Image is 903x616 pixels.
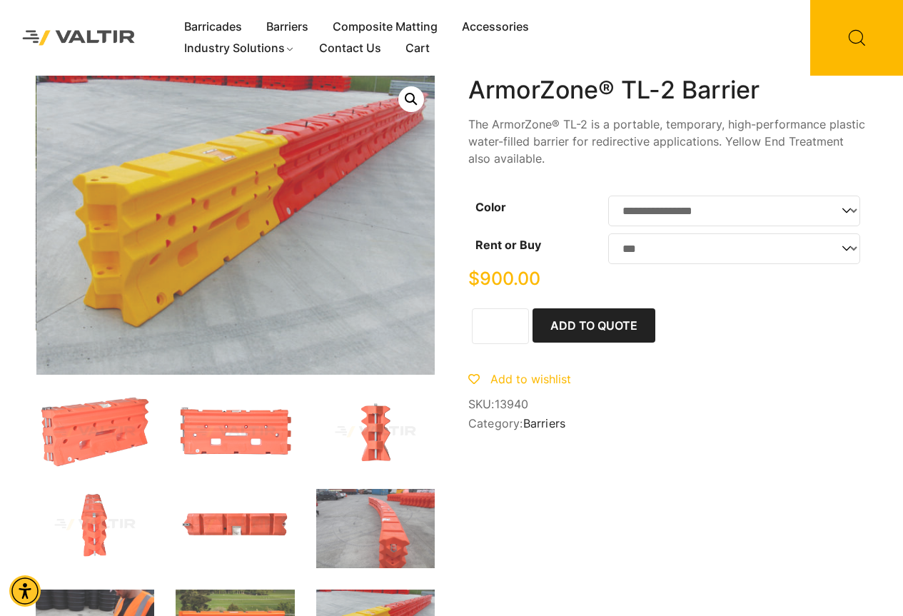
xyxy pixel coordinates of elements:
[393,38,442,59] a: Cart
[468,417,867,430] span: Category:
[316,396,435,468] img: An orange, zigzag-shaped object with a central metal rod, likely a weight or stabilizer for equip...
[468,372,571,386] a: Add to wishlist
[176,396,294,468] img: An orange plastic component with various holes and slots, likely used in construction or machinery.
[36,489,154,560] img: An orange traffic barrier with a modular design, featuring interlocking sections and a metal conn...
[307,38,393,59] a: Contact Us
[495,397,529,411] span: 13940
[468,268,480,289] span: $
[475,238,541,252] label: Rent or Buy
[475,200,506,214] label: Color
[172,38,307,59] a: Industry Solutions
[9,575,41,607] div: Accessibility Menu
[254,16,321,38] a: Barriers
[523,416,566,430] a: Barriers
[11,19,147,57] img: Valtir Rentals
[321,16,450,38] a: Composite Matting
[316,489,435,568] img: A curved line of bright orange traffic barriers is arranged on a concrete surface, with additiona...
[468,268,540,289] bdi: 900.00
[172,16,254,38] a: Barricades
[472,308,529,344] input: Product quantity
[533,308,655,343] button: Add to Quote
[450,16,541,38] a: Accessories
[36,396,154,468] img: ArmorZone_Org_3Q.jpg
[490,372,571,386] span: Add to wishlist
[468,76,867,105] h1: ArmorZone® TL-2 Barrier
[176,489,294,560] img: Armorzone_Org_Top.jpg
[468,116,867,167] p: The ArmorZone® TL-2 is a portable, temporary, high-performance plastic water-filled barrier for r...
[468,398,867,411] span: SKU:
